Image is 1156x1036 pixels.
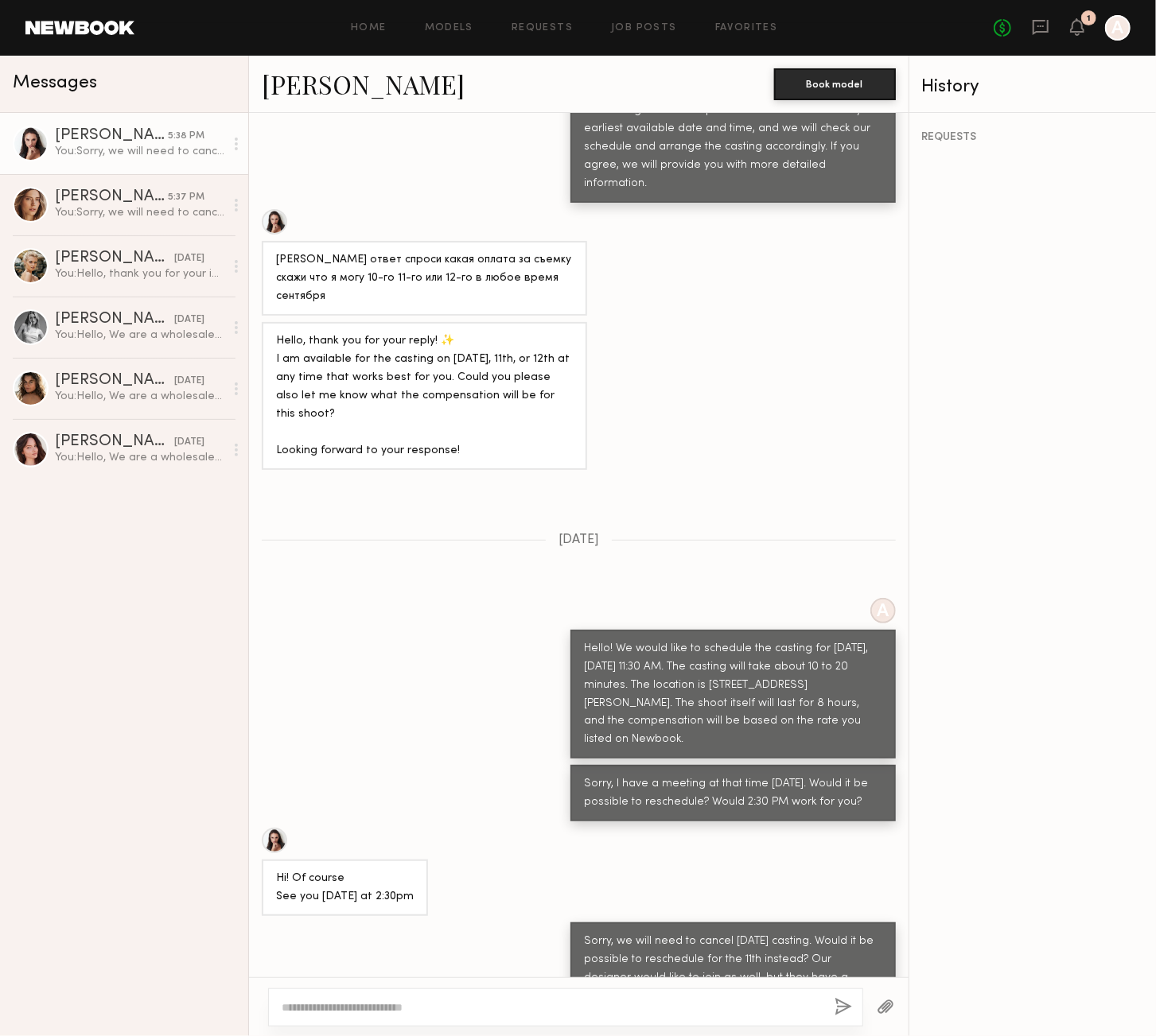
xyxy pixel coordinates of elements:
div: [PERSON_NAME] [55,373,174,389]
div: You: Hello, We are a wholesale company that designs and sells women’s apparel. We are currently l... [55,328,224,343]
div: [DATE] [174,251,204,266]
div: [DATE] [174,374,204,389]
button: Book model [774,68,896,100]
div: Hello, thank you for your reply! ✨ I am available for the casting on [DATE], 11th, or 12th at any... [276,332,573,460]
a: Favorites [715,23,778,33]
div: [PERSON_NAME] [55,434,174,450]
div: [PERSON_NAME] ответ спроси какая оплата за съемку скажи что я могу 10-го 11-го или 12-го в любое ... [276,251,573,306]
div: You: Sorry, we will need to cancel [DATE] casting. Would it be possible to reschedule for the 11t... [55,144,224,159]
div: [DATE] [174,435,204,450]
div: Hi! Of course See you [DATE] at 2:30pm [276,870,414,906]
div: Hello, thank you for your interest. We are located in the [GEOGRAPHIC_DATA] area, and the casting... [585,47,882,193]
div: Sorry, I have a meeting at that time [DATE]. Would it be possible to reschedule? Would 2:30 PM wo... [585,775,882,812]
div: History [922,78,1145,96]
div: Hello! We would like to schedule the casting for [DATE], [DATE] 11:30 AM. The casting will take a... [585,640,882,750]
div: You: Hello, We are a wholesale company that designs and sells women’s apparel. We are currently l... [55,450,224,465]
span: [DATE] [559,534,599,547]
div: You: Sorry, we will need to cancel [DATE] casting. Would it be possible to reschedule for the 11t... [55,205,224,220]
div: [PERSON_NAME] [55,189,168,205]
a: Requests [512,23,573,33]
div: 1 [1087,14,1091,23]
a: Models [425,23,473,33]
div: REQUESTS [922,132,1145,143]
div: [PERSON_NAME] [55,128,168,144]
a: Home [351,23,387,33]
div: [PERSON_NAME] [55,250,174,266]
div: [DATE] [174,312,204,328]
div: 5:38 PM [168,129,204,144]
a: [PERSON_NAME] [262,67,465,101]
a: Job Posts [611,23,677,33]
div: You: Hello, thank you for your interest. We are located in the [GEOGRAPHIC_DATA] area, and the ca... [55,266,224,281]
div: 5:37 PM [168,190,204,205]
div: [PERSON_NAME] [55,312,174,328]
div: You: Hello, We are a wholesale company that designs and sells women’s apparel. We are currently l... [55,389,224,404]
a: Book model [774,76,896,90]
a: A [1105,15,1131,41]
span: Messages [13,74,97,92]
